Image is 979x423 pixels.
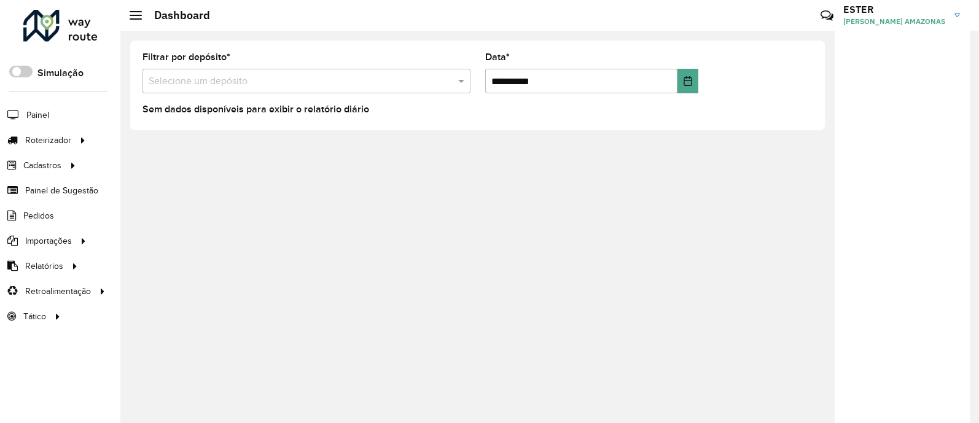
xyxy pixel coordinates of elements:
span: Painel de Sugestão [25,184,98,197]
label: Sem dados disponíveis para exibir o relatório diário [142,102,369,117]
a: Contato Rápido [814,2,840,29]
label: Filtrar por depósito [142,50,230,64]
span: [PERSON_NAME] AMAZONAS [843,16,945,27]
span: Retroalimentação [25,285,91,298]
span: Cadastros [23,159,61,172]
span: Pedidos [23,209,54,222]
span: Painel [26,109,49,122]
button: Choose Date [677,69,698,93]
span: Tático [23,310,46,323]
span: Importações [25,235,72,247]
span: Roteirizador [25,134,71,147]
h3: ESTER [843,4,945,15]
label: Data [485,50,510,64]
h2: Dashboard [142,9,210,22]
span: Relatórios [25,260,63,273]
label: Simulação [37,66,84,80]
